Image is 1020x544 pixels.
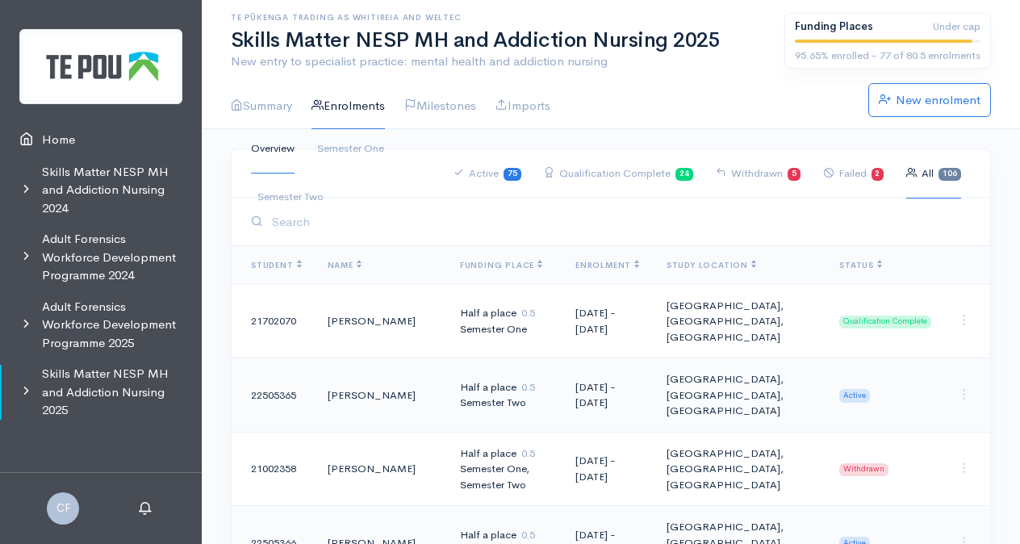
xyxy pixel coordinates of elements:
a: Withdrawn5 [716,149,801,199]
a: Milestones [404,83,476,129]
span: 0.5 [521,380,535,394]
td: [GEOGRAPHIC_DATA], [GEOGRAPHIC_DATA], [GEOGRAPHIC_DATA] [654,284,826,358]
div: 95.65% enrolled - 77 of 80.5 enrolments [795,48,980,64]
p: New entry to specialist practice: mental health and addiction nursing [231,52,765,71]
h6: Te Pūkenga trading as Whitireia and WelTec [231,13,765,22]
a: Semester One [317,124,384,174]
a: Active75 [454,149,521,199]
span: Name [328,260,362,270]
span: Qualification Complete [839,316,931,328]
td: Half a place [447,358,562,433]
span: 0.5 [521,306,535,320]
b: Funding Places [795,19,873,33]
a: Imports [495,83,550,129]
a: CF [47,500,79,515]
b: 5 [792,169,796,178]
span: 0.5 [521,528,535,542]
span: Withdrawn [839,463,888,476]
td: [PERSON_NAME] [315,358,447,433]
h1: Skills Matter NESP MH and Addiction Nursing 2025 [231,29,765,52]
div: Semester Two [460,395,550,411]
td: [PERSON_NAME] [315,284,447,358]
span: CF [47,492,79,525]
img: Te Pou [19,29,182,104]
div: Semester One, Semester Two [460,461,550,492]
span: 0.5 [521,446,535,460]
td: 21702070 [232,284,315,358]
input: Search [267,205,971,238]
b: 24 [679,169,689,178]
a: Failed2 [823,149,884,199]
span: Enrolment [575,260,639,270]
a: Semester Two [257,173,324,222]
span: Student [251,260,302,270]
td: [GEOGRAPHIC_DATA], [GEOGRAPHIC_DATA], [GEOGRAPHIC_DATA] [654,358,826,433]
span: Active [839,389,870,402]
span: Funding Place [460,260,542,270]
b: 75 [508,169,517,178]
td: [GEOGRAPHIC_DATA], [GEOGRAPHIC_DATA], [GEOGRAPHIC_DATA] [654,432,826,506]
a: Qualification Complete24 [544,149,693,199]
td: [PERSON_NAME] [315,432,447,506]
td: Half a place [447,284,562,358]
span: Under cap [933,19,980,35]
a: New enrolment [868,83,991,117]
td: Half a place [447,432,562,506]
td: 22505365 [232,358,315,433]
td: 21002358 [232,432,315,506]
b: 2 [875,169,880,178]
b: 106 [943,169,957,178]
td: [DATE] - [DATE] [562,358,654,433]
span: Status [839,260,882,270]
td: [DATE] - [DATE] [562,432,654,506]
td: [DATE] - [DATE] [562,284,654,358]
a: Summary [231,83,292,129]
span: Study Location [667,260,756,270]
a: Overview [251,124,295,174]
div: Semester One [460,321,550,337]
a: Enrolments [311,83,385,129]
a: All106 [906,149,961,199]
